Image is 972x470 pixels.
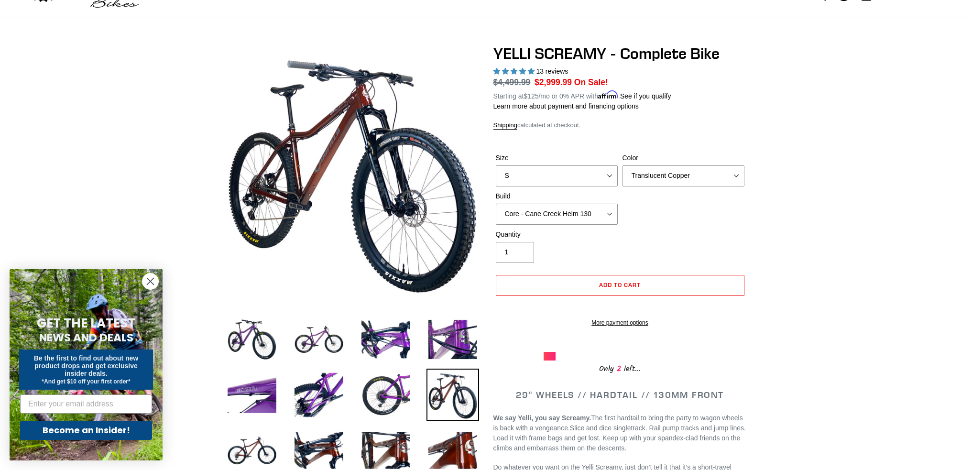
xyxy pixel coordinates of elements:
[39,330,133,345] span: NEWS AND DEALS
[426,369,479,421] img: Load image into Gallery viewer, YELLI SCREAMY - Complete Bike
[226,369,278,421] img: Load image into Gallery viewer, YELLI SCREAMY - Complete Bike
[493,414,591,422] b: We say Yelli, you say Screamy.
[493,102,639,110] a: Learn more about payment and financing options
[574,76,608,88] span: On Sale!
[493,67,536,75] span: 5.00 stars
[493,121,518,130] a: Shipping
[493,414,743,432] span: The first hardtail to bring the party to wagon wheels is back with a vengeance.
[37,315,135,332] span: GET THE LATEST
[493,413,747,453] p: Slice and dice singletrack. Rail pump tracks and jump lines. Load it with frame bags and get lost...
[599,281,641,288] span: Add to cart
[226,313,278,366] img: Load image into Gallery viewer, YELLI SCREAMY - Complete Bike
[360,369,412,421] img: Load image into Gallery viewer, YELLI SCREAMY - Complete Bike
[426,313,479,366] img: Load image into Gallery viewer, YELLI SCREAMY - Complete Bike
[496,275,744,296] button: Add to cart
[496,153,618,163] label: Size
[516,389,724,400] span: 29" WHEELS // HARDTAIL // 130MM FRONT
[544,361,697,375] div: Only left...
[623,153,744,163] label: Color
[493,77,531,87] s: $4,499.99
[524,92,538,100] span: $125
[496,318,744,327] a: More payment options
[493,89,671,101] p: Starting at /mo or 0% APR with .
[614,363,624,375] span: 2
[493,44,747,63] h1: YELLI SCREAMY - Complete Bike
[34,354,139,377] span: Be the first to find out about new product drops and get exclusive insider deals.
[293,369,345,421] img: Load image into Gallery viewer, YELLI SCREAMY - Complete Bike
[496,191,618,201] label: Build
[20,421,152,440] button: Become an Insider!
[360,313,412,366] img: Load image into Gallery viewer, YELLI SCREAMY - Complete Bike
[535,77,572,87] span: $2,999.99
[620,92,671,100] a: See if you qualify - Learn more about Affirm Financing (opens in modal)
[20,394,152,414] input: Enter your email address
[536,67,568,75] span: 13 reviews
[42,378,130,385] span: *And get $10 off your first order*
[493,120,747,130] div: calculated at checkout.
[293,313,345,366] img: Load image into Gallery viewer, YELLI SCREAMY - Complete Bike
[496,230,618,240] label: Quantity
[598,91,618,99] span: Affirm
[142,273,159,290] button: Close dialog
